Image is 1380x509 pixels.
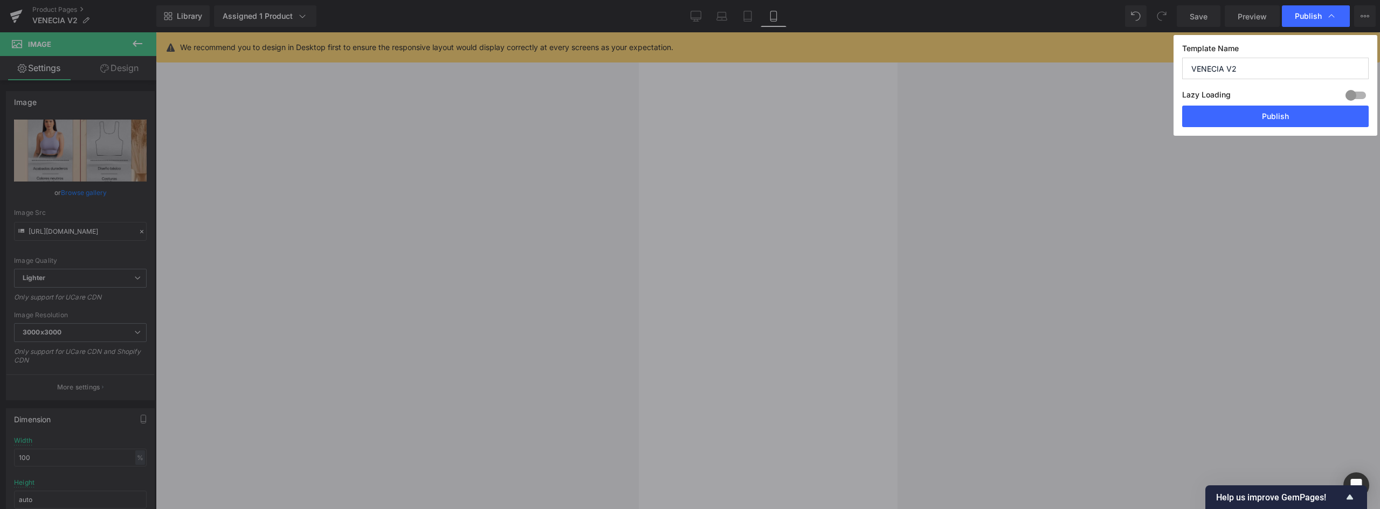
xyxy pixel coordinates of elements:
[1216,491,1356,504] button: Show survey - Help us improve GemPages!
[1182,44,1369,58] label: Template Name
[1295,11,1322,21] span: Publish
[1343,472,1369,498] div: Open Intercom Messenger
[1182,88,1231,106] label: Lazy Loading
[1216,492,1343,503] span: Help us improve GemPages!
[1182,106,1369,127] button: Publish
